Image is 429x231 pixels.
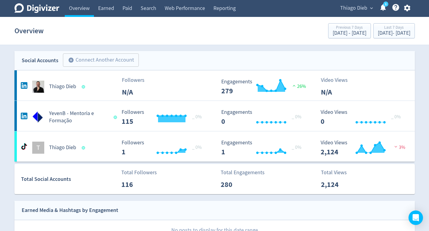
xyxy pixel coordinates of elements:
[291,83,297,88] img: positive-performance.svg
[333,30,366,36] div: [DATE] - [DATE]
[340,3,367,13] span: Thiago Dieb
[49,110,108,124] h5: YevenB - Mentoria e Formação
[32,111,44,123] img: YevenB - Mentoria e Formação undefined
[218,140,309,156] svg: Engagements 1
[14,131,415,162] a: TThiago Dieb Followers --- _ 0% Followers 1 Engagements 1 Engagements 1 _ 0% Video Views 2,124 Vi...
[58,54,139,67] a: Connect Another Account
[121,179,156,190] p: 116
[122,87,157,98] p: N/A
[328,23,371,38] button: Previous 7 Days[DATE] - [DATE]
[292,114,301,120] span: _ 0%
[49,83,76,90] h5: Thiago Dieb
[393,144,405,150] span: 3%
[14,101,415,131] a: YevenB - Mentoria e Formação undefinedYevenB - Mentoria e Formação Followers --- _ 0% Followers 1...
[82,146,87,149] span: Data last synced: 2 Oct 2025, 8:01am (AEST)
[119,109,209,125] svg: Followers ---
[292,144,301,150] span: _ 0%
[121,168,157,177] p: Total Followers
[378,25,410,30] div: Last 7 Days
[321,179,356,190] p: 2,124
[291,83,306,89] span: 26%
[373,23,415,38] button: Last 7 Days[DATE]- [DATE]
[409,210,423,225] div: Open Intercom Messenger
[218,109,309,125] svg: Engagements 0
[82,85,87,88] span: Data last synced: 2 Oct 2025, 8:01am (AEST)
[192,144,202,150] span: _ 0%
[318,140,408,156] svg: Video Views 2,124
[22,206,118,215] div: Earned Media & Hashtags by Engagement
[321,76,356,84] p: Video Views
[318,109,408,125] svg: Video Views 0
[119,140,209,156] svg: Followers ---
[63,53,139,67] button: Connect Another Account
[338,3,375,13] button: Thiago Dieb
[22,56,58,65] div: Social Accounts
[192,114,202,120] span: _ 0%
[333,25,366,30] div: Previous 7 Days
[221,168,265,177] p: Total Engagements
[14,21,44,40] h1: Overview
[391,114,401,120] span: _ 0%
[385,2,386,6] text: 1
[321,87,356,98] p: N/A
[114,116,119,119] span: Data last synced: 2 Oct 2025, 8:01am (AEST)
[32,81,44,93] img: Thiago Dieb undefined
[321,168,356,177] p: Total Views
[393,144,399,149] img: negative-performance.svg
[218,79,309,95] svg: Engagements 279
[122,76,157,84] p: Followers
[49,144,76,151] h5: Thiago Dieb
[68,57,74,63] span: add_circle
[383,2,388,7] a: 1
[21,175,117,184] div: Total Social Accounts
[369,5,374,11] span: expand_more
[32,142,44,154] div: T
[14,70,415,101] a: Thiago Dieb undefinedThiago DiebFollowersN/A Engagements 279 Engagements 279 26%Video ViewsN/A
[221,179,255,190] p: 280
[378,30,410,36] div: [DATE] - [DATE]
